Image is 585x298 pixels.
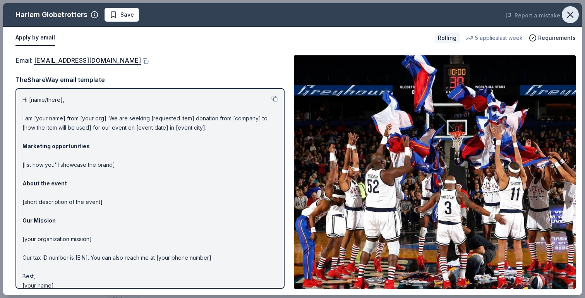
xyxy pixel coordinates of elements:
[22,143,90,149] strong: Marketing opportunities
[529,33,576,43] button: Requirements
[120,10,134,19] span: Save
[15,57,141,64] span: Email :
[34,55,141,65] a: [EMAIL_ADDRESS][DOMAIN_NAME]
[15,9,87,21] div: Harlem Globetrotters
[505,11,560,20] button: Report a mistake
[538,33,576,43] span: Requirements
[22,180,67,187] strong: About the event
[435,33,460,43] div: Rolling
[15,30,55,46] button: Apply by email
[22,95,278,290] p: Hi [name/there], I am [your name] from [your org]. We are seeking [requested item] donation from ...
[294,55,576,289] img: Image for Harlem Globetrotters
[466,33,523,43] div: 5 applies last week
[22,217,56,224] strong: Our Mission
[105,8,139,22] button: Save
[15,75,285,85] div: TheShareWay email template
